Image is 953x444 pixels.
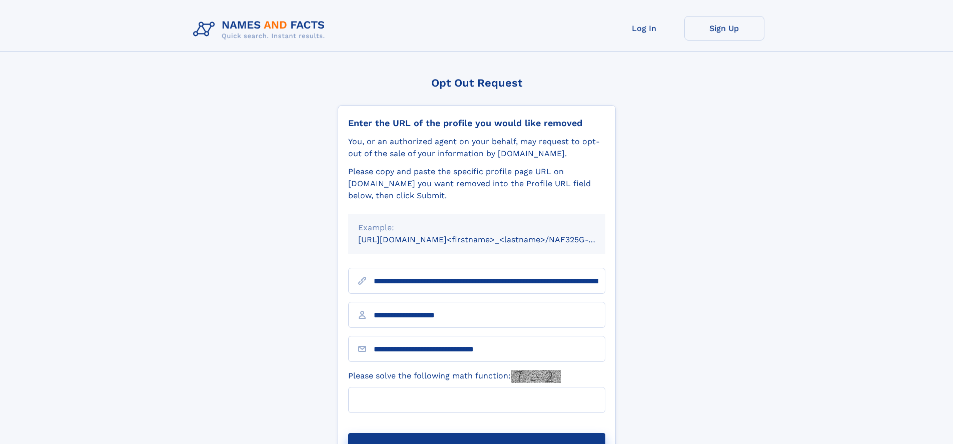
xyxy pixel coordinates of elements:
div: Opt Out Request [338,77,616,89]
div: You, or an authorized agent on your behalf, may request to opt-out of the sale of your informatio... [348,136,605,160]
a: Sign Up [684,16,764,41]
div: Example: [358,222,595,234]
a: Log In [604,16,684,41]
div: Enter the URL of the profile you would like removed [348,118,605,129]
img: Logo Names and Facts [189,16,333,43]
small: [URL][DOMAIN_NAME]<firstname>_<lastname>/NAF325G-xxxxxxxx [358,235,624,244]
div: Please copy and paste the specific profile page URL on [DOMAIN_NAME] you want removed into the Pr... [348,166,605,202]
label: Please solve the following math function: [348,370,561,383]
